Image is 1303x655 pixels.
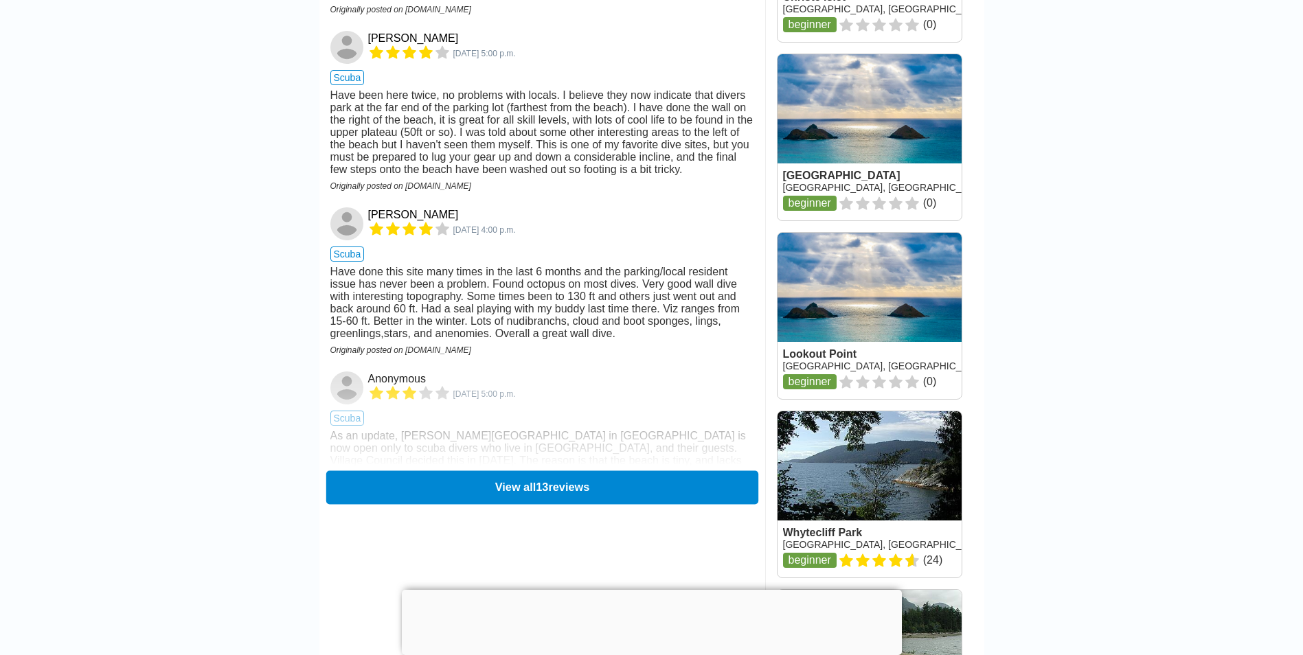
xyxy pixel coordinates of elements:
[330,181,754,191] div: Originally posted on [DOMAIN_NAME]
[330,430,754,541] div: As an update, [PERSON_NAME][GEOGRAPHIC_DATA] in [GEOGRAPHIC_DATA] is now open only to scuba diver...
[402,590,902,652] iframe: Advertisement
[330,266,754,340] div: Have done this site many times in the last 6 months and the parking/local resident issue has neve...
[330,31,363,64] img: Luke
[330,207,365,240] a: Stuart
[783,360,1094,371] a: [GEOGRAPHIC_DATA], [GEOGRAPHIC_DATA], [GEOGRAPHIC_DATA]
[330,70,365,85] span: scuba
[453,225,516,235] span: 4376
[368,209,459,221] a: [PERSON_NAME]
[330,246,365,262] span: scuba
[330,207,363,240] img: Stuart
[330,5,754,14] div: Originally posted on [DOMAIN_NAME]
[330,345,754,355] div: Originally posted on [DOMAIN_NAME]
[368,373,427,385] a: Anonymous
[330,411,365,426] span: scuba
[783,182,1094,193] a: [GEOGRAPHIC_DATA], [GEOGRAPHIC_DATA], [GEOGRAPHIC_DATA]
[326,470,758,504] button: View all13reviews
[368,32,459,45] a: [PERSON_NAME]
[330,371,363,404] img: Anonymous
[330,89,754,176] div: Have been here twice, no problems with locals. I believe they now indicate that divers park at th...
[330,31,365,64] a: Luke
[330,371,365,404] a: Anonymous
[453,389,516,399] span: 4287
[783,539,1094,550] a: [GEOGRAPHIC_DATA], [GEOGRAPHIC_DATA], [GEOGRAPHIC_DATA]
[453,49,516,58] span: 4818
